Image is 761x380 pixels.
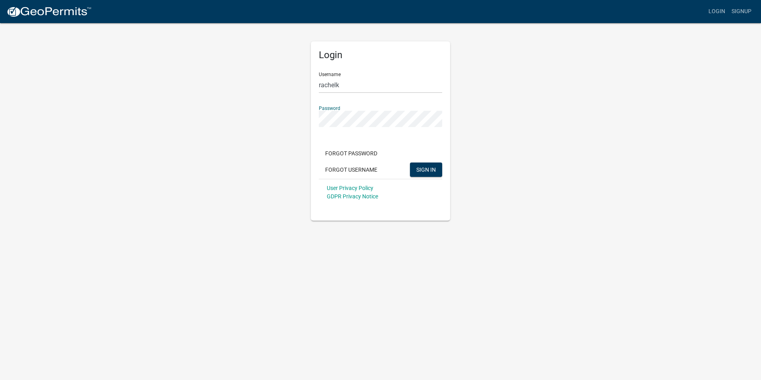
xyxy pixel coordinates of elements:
[319,49,442,61] h5: Login
[319,146,384,161] button: Forgot Password
[319,163,384,177] button: Forgot Username
[416,166,436,172] span: SIGN IN
[327,193,378,200] a: GDPR Privacy Notice
[327,185,373,191] a: User Privacy Policy
[728,4,755,19] a: Signup
[705,4,728,19] a: Login
[410,163,442,177] button: SIGN IN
